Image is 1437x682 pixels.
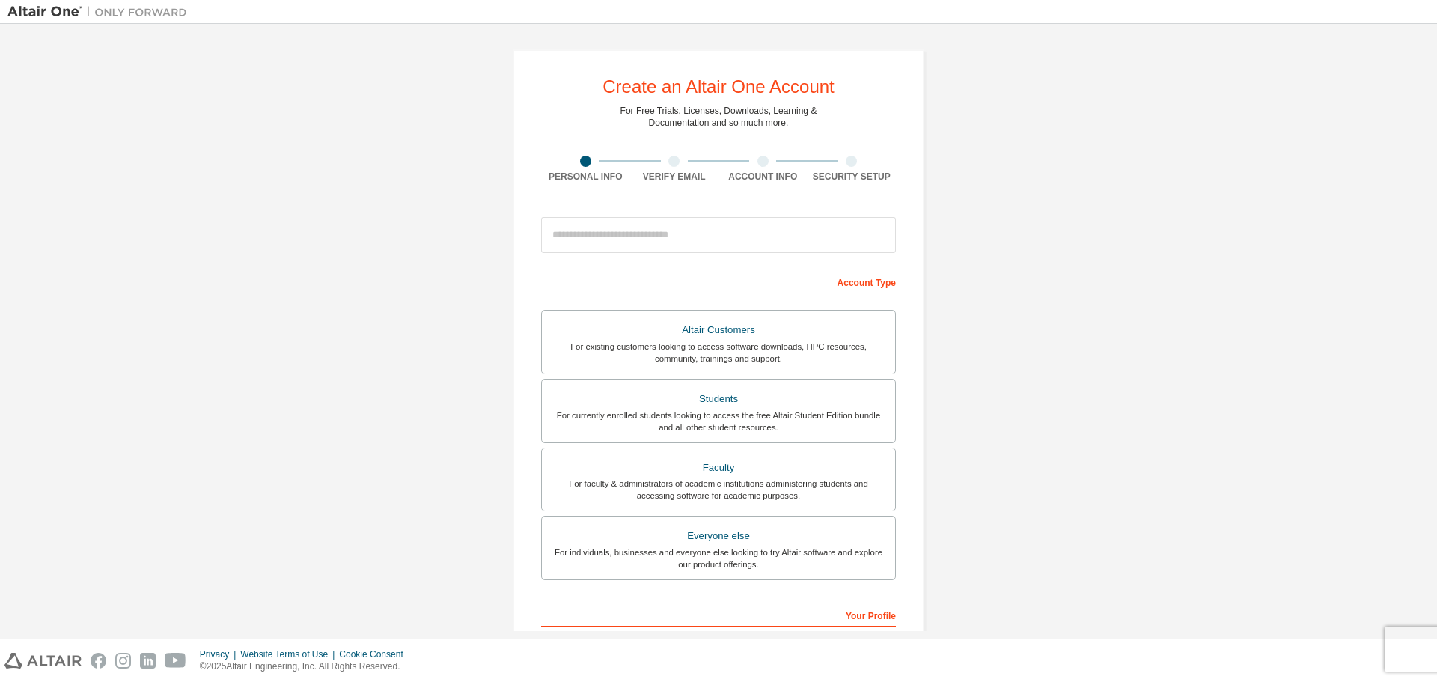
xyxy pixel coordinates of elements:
img: facebook.svg [91,653,106,669]
div: Altair Customers [551,320,886,341]
img: linkedin.svg [140,653,156,669]
img: Altair One [7,4,195,19]
div: Account Type [541,270,896,293]
div: Students [551,389,886,409]
div: Your Profile [541,603,896,627]
div: Privacy [200,648,240,660]
div: Create an Altair One Account [602,78,835,96]
img: instagram.svg [115,653,131,669]
div: For currently enrolled students looking to access the free Altair Student Edition bundle and all ... [551,409,886,433]
div: For faculty & administrators of academic institutions administering students and accessing softwa... [551,478,886,502]
div: Cookie Consent [339,648,412,660]
div: Account Info [718,171,808,183]
div: Security Setup [808,171,897,183]
div: For individuals, businesses and everyone else looking to try Altair software and explore our prod... [551,546,886,570]
p: © 2025 Altair Engineering, Inc. All Rights Reserved. [200,660,412,673]
div: For Free Trials, Licenses, Downloads, Learning & Documentation and so much more. [620,105,817,129]
div: Website Terms of Use [240,648,339,660]
div: Everyone else [551,526,886,546]
div: For existing customers looking to access software downloads, HPC resources, community, trainings ... [551,341,886,365]
img: youtube.svg [165,653,186,669]
img: altair_logo.svg [4,653,82,669]
div: Verify Email [630,171,719,183]
div: Faculty [551,457,886,478]
div: Personal Info [541,171,630,183]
